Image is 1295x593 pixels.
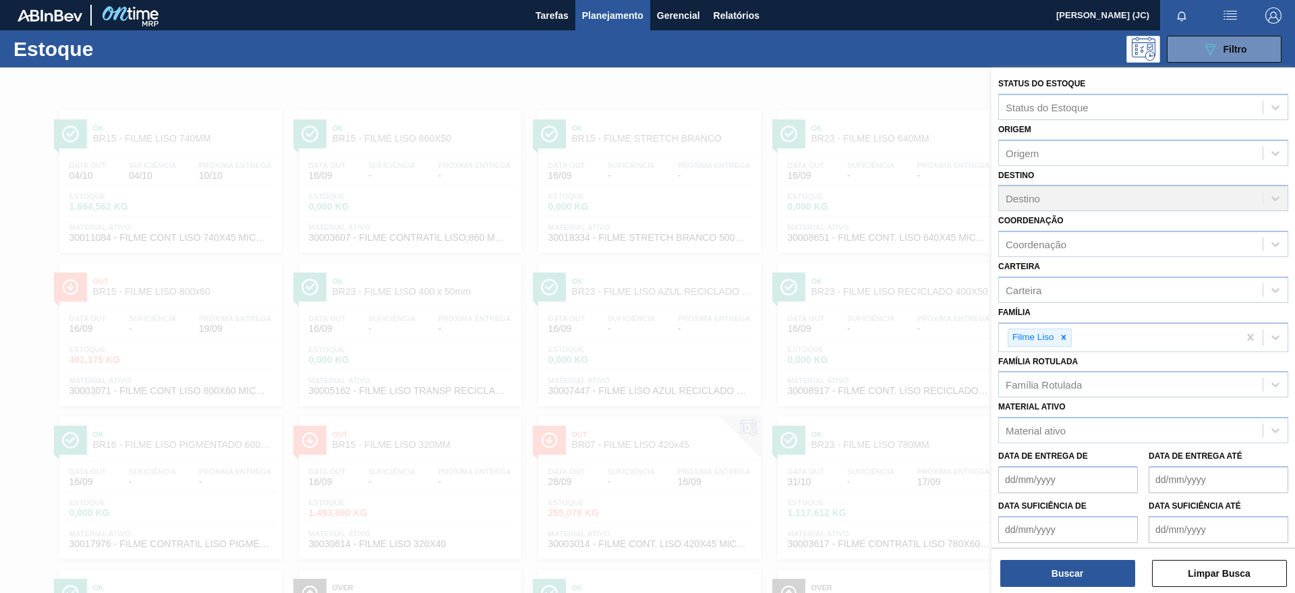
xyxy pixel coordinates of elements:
input: dd/mm/yyyy [998,516,1138,543]
label: Data de Entrega de [998,451,1088,461]
div: Status do Estoque [1006,101,1089,113]
span: Tarefas [536,7,569,24]
label: Data suficiência até [1149,501,1241,511]
input: dd/mm/yyyy [1149,516,1288,543]
label: Origem [998,125,1031,134]
label: Coordenação [998,216,1064,225]
input: dd/mm/yyyy [1149,466,1288,493]
h1: Estoque [13,41,215,57]
label: Carteira [998,262,1040,271]
label: Data de Entrega até [1149,451,1242,461]
label: Família Rotulada [998,357,1078,366]
div: Pogramando: nenhum usuário selecionado [1126,36,1160,63]
span: Planejamento [582,7,643,24]
div: Material ativo [1006,425,1066,436]
span: Relatórios [714,7,759,24]
div: Origem [1006,147,1039,159]
div: Família Rotulada [1006,379,1082,391]
button: Filtro [1167,36,1282,63]
button: Notificações [1160,6,1203,25]
input: dd/mm/yyyy [998,466,1138,493]
div: Carteira [1006,284,1041,295]
span: Filtro [1224,44,1247,55]
label: Destino [998,171,1034,180]
div: Coordenação [1006,239,1066,250]
img: userActions [1222,7,1238,24]
div: Filme Liso [1008,329,1056,346]
img: TNhmsLtSVTkK8tSr43FrP2fwEKptu5GPRR3wAAAABJRU5ErkJggg== [18,9,82,22]
img: Logout [1265,7,1282,24]
label: Data suficiência de [998,501,1087,511]
label: Material ativo [998,402,1066,412]
label: Status do Estoque [998,79,1085,88]
label: Família [998,308,1031,317]
span: Gerencial [657,7,700,24]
